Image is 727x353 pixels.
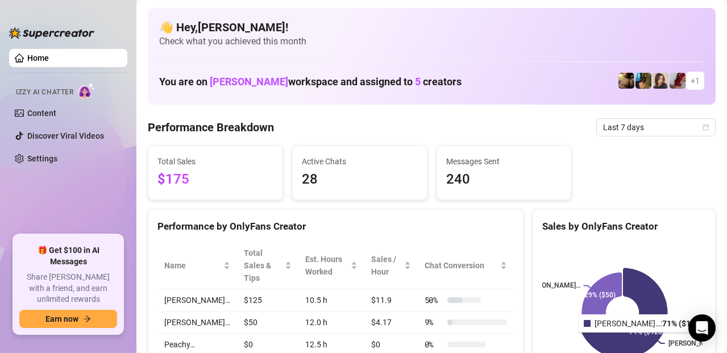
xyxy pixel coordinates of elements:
td: 10.5 h [298,289,364,312]
td: $11.9 [364,289,417,312]
a: Discover Viral Videos [27,131,104,140]
span: Total Sales & Tips [244,247,283,284]
span: Chat Conversion [425,259,498,272]
text: [PERSON_NAME]… [668,340,725,348]
th: Total Sales & Tips [237,242,298,289]
td: [PERSON_NAME]… [157,312,237,334]
a: Home [27,53,49,63]
h1: You are on workspace and assigned to creators [159,76,462,88]
span: Active Chats [302,155,418,168]
span: + 1 [691,74,700,87]
div: Sales by OnlyFans Creator [542,219,706,234]
img: logo-BBDzfeDw.svg [9,27,94,39]
span: Share [PERSON_NAME] with a friend, and earn unlimited rewards [19,272,117,305]
span: Messages Sent [446,155,562,168]
div: Est. Hours Worked [305,253,348,278]
td: 12.0 h [298,312,364,334]
span: Izzy AI Chatter [16,87,73,98]
th: Chat Conversion [418,242,514,289]
span: arrow-right [83,315,91,323]
span: Total Sales [157,155,273,168]
img: Nina [653,73,668,89]
h4: 👋 Hey, [PERSON_NAME] ! [159,19,704,35]
div: Performance by OnlyFans Creator [157,219,514,234]
th: Sales / Hour [364,242,417,289]
span: 🎁 Get $100 in AI Messages [19,245,117,267]
span: 5 [415,76,421,88]
span: Name [164,259,221,272]
span: 240 [446,169,562,190]
span: [PERSON_NAME] [210,76,288,88]
span: 9 % [425,316,443,329]
a: Settings [27,154,57,163]
td: $50 [237,312,298,334]
span: Check what you achieved this month [159,35,704,48]
span: Sales / Hour [371,253,401,278]
td: $4.17 [364,312,417,334]
td: $125 [237,289,298,312]
img: Peachy [618,73,634,89]
span: Earn now [45,314,78,323]
text: [PERSON_NAME]… [523,282,580,290]
button: Earn nowarrow-right [19,310,117,328]
th: Name [157,242,237,289]
div: Open Intercom Messenger [688,314,716,342]
span: Last 7 days [603,119,709,136]
span: 28 [302,169,418,190]
img: Milly [635,73,651,89]
span: 0 % [425,338,443,351]
h4: Performance Breakdown [148,119,274,135]
span: 50 % [425,294,443,306]
img: Esme [670,73,686,89]
td: [PERSON_NAME]… [157,289,237,312]
span: $175 [157,169,273,190]
img: AI Chatter [78,82,95,99]
span: calendar [703,124,709,131]
a: Content [27,109,56,118]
